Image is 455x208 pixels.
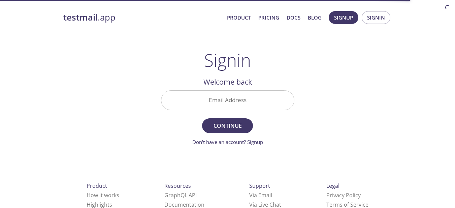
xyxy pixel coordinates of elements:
span: Continue [209,121,245,130]
span: Product [87,182,107,189]
span: Support [249,182,270,189]
button: Continue [202,118,253,133]
a: Privacy Policy [326,191,361,199]
h2: Welcome back [161,76,294,88]
a: How it works [87,191,119,199]
button: Signup [329,11,358,24]
a: Don't have an account? Signup [192,139,263,145]
a: Docs [287,13,300,22]
span: Legal [326,182,339,189]
a: testmail.app [63,12,222,23]
a: GraphQL API [164,191,197,199]
strong: testmail [63,11,98,23]
a: Product [227,13,251,22]
a: Pricing [258,13,279,22]
a: Via Email [249,191,272,199]
span: Resources [164,182,191,189]
button: Signin [362,11,390,24]
a: Blog [308,13,322,22]
span: Signup [334,13,353,22]
span: Signin [367,13,385,22]
h1: Signin [204,50,251,70]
